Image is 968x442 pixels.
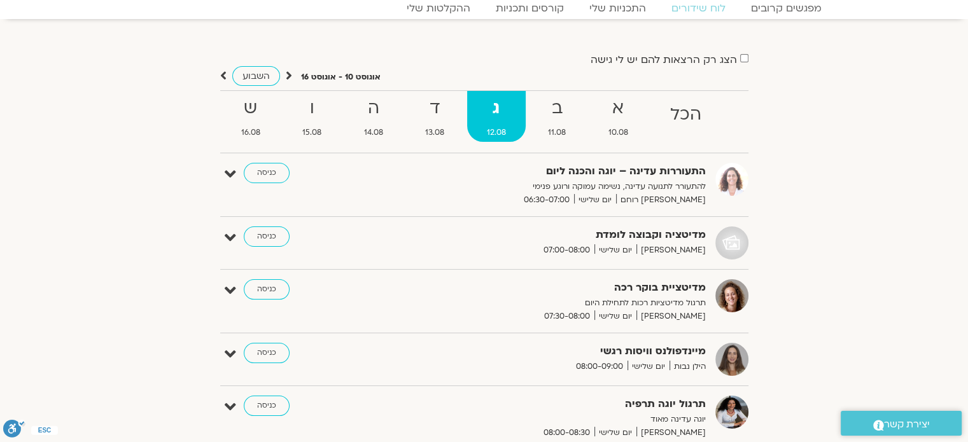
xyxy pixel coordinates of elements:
a: ש16.08 [221,91,281,142]
a: יצירת קשר [841,411,962,436]
span: 13.08 [405,126,465,139]
a: כניסה [244,279,290,300]
strong: ג [467,94,526,123]
strong: א [589,94,649,123]
p: להתעורר לתנועה עדינה, נשימה עמוקה ורוגע פנימי [394,180,706,193]
span: [PERSON_NAME] רוחם [616,193,706,207]
p: אוגוסט 10 - אוגוסט 16 [301,71,381,84]
span: 06:30-07:00 [519,193,574,207]
strong: מדיטציית בוקר רכה [394,279,706,296]
a: ה14.08 [344,91,403,142]
span: יום שלישי [594,244,636,257]
span: [PERSON_NAME] [636,310,706,323]
p: תרגול מדיטציות רכות לתחילת היום [394,296,706,310]
a: א10.08 [589,91,649,142]
span: יום שלישי [628,360,670,373]
span: 16.08 [221,126,281,139]
p: יוגה עדינה מאוד [394,413,706,426]
a: מפגשים קרובים [738,2,834,15]
a: כניסה [244,396,290,416]
span: יום שלישי [594,426,636,439]
strong: ו [283,94,342,123]
strong: ד [405,94,465,123]
nav: Menu [134,2,834,15]
span: 07:30-08:00 [540,310,594,323]
span: 07:00-08:00 [539,244,594,257]
strong: מדיטציה וקבוצה לומדת [394,226,706,244]
a: ד13.08 [405,91,465,142]
strong: תרגול יוגה תרפיה [394,396,706,413]
span: השבוע [242,70,270,82]
span: 11.08 [528,126,586,139]
span: 12.08 [467,126,526,139]
strong: ב [528,94,586,123]
a: כניסה [244,343,290,363]
a: קורסים ותכניות [483,2,577,15]
strong: הכל [650,100,722,129]
span: 14.08 [344,126,403,139]
span: 08:00-09:00 [572,360,628,373]
span: יום שלישי [574,193,616,207]
span: יצירת קשר [884,416,930,433]
a: ב11.08 [528,91,586,142]
a: לוח שידורים [659,2,738,15]
span: 08:00-08:30 [539,426,594,439]
strong: ה [344,94,403,123]
strong: מיינדפולנס וויסות רגשי [394,343,706,360]
a: ו15.08 [283,91,342,142]
span: יום שלישי [594,310,636,323]
strong: ש [221,94,281,123]
a: הכל [650,91,722,142]
span: [PERSON_NAME] [636,244,706,257]
a: כניסה [244,226,290,247]
span: 10.08 [589,126,649,139]
span: [PERSON_NAME] [636,426,706,439]
a: ג12.08 [467,91,526,142]
span: הילן נבות [670,360,706,373]
label: הצג רק הרצאות להם יש לי גישה [591,54,737,66]
span: 15.08 [283,126,342,139]
a: התכניות שלי [577,2,659,15]
strong: התעוררות עדינה – יוגה והכנה ליום [394,163,706,180]
a: השבוע [232,66,280,86]
a: כניסה [244,163,290,183]
a: ההקלטות שלי [394,2,483,15]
